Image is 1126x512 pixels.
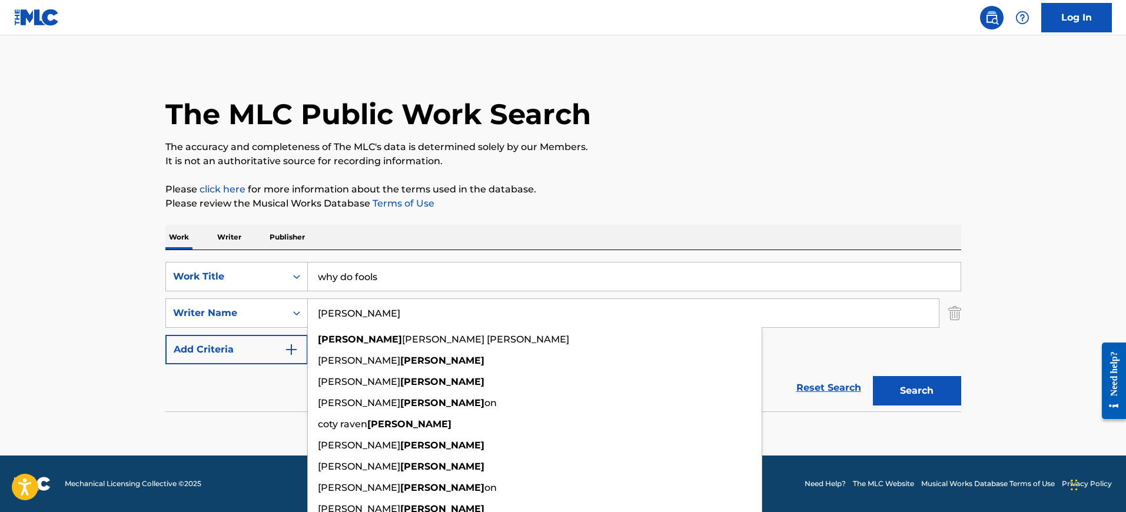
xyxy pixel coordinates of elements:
[165,262,961,411] form: Search Form
[400,397,484,408] strong: [PERSON_NAME]
[484,397,497,408] span: on
[14,477,51,491] img: logo
[853,478,914,489] a: The MLC Website
[985,11,999,25] img: search
[948,298,961,328] img: Delete Criterion
[1015,11,1029,25] img: help
[318,482,400,493] span: [PERSON_NAME]
[367,418,451,430] strong: [PERSON_NAME]
[1011,6,1034,29] div: Help
[921,478,1055,489] a: Musical Works Database Terms of Use
[1062,478,1112,489] a: Privacy Policy
[484,482,497,493] span: on
[400,440,484,451] strong: [PERSON_NAME]
[873,376,961,405] button: Search
[1071,467,1078,503] div: Drag
[214,225,245,250] p: Writer
[318,334,402,345] strong: [PERSON_NAME]
[1067,456,1126,512] iframe: Chat Widget
[400,355,484,366] strong: [PERSON_NAME]
[173,306,279,320] div: Writer Name
[165,225,192,250] p: Work
[165,197,961,211] p: Please review the Musical Works Database
[165,97,591,132] h1: The MLC Public Work Search
[165,140,961,154] p: The accuracy and completeness of The MLC's data is determined solely by our Members.
[165,182,961,197] p: Please for more information about the terms used in the database.
[173,270,279,284] div: Work Title
[266,225,308,250] p: Publisher
[318,397,400,408] span: [PERSON_NAME]
[318,418,367,430] span: coty raven
[318,461,400,472] span: [PERSON_NAME]
[980,6,1004,29] a: Public Search
[1041,3,1112,32] a: Log In
[805,478,846,489] a: Need Help?
[318,440,400,451] span: [PERSON_NAME]
[370,198,434,209] a: Terms of Use
[790,375,867,401] a: Reset Search
[200,184,245,195] a: click here
[165,154,961,168] p: It is not an authoritative source for recording information.
[165,335,308,364] button: Add Criteria
[318,376,400,387] span: [PERSON_NAME]
[318,355,400,366] span: [PERSON_NAME]
[14,9,59,26] img: MLC Logo
[400,376,484,387] strong: [PERSON_NAME]
[400,482,484,493] strong: [PERSON_NAME]
[65,478,201,489] span: Mechanical Licensing Collective © 2025
[1093,334,1126,428] iframe: Resource Center
[400,461,484,472] strong: [PERSON_NAME]
[284,343,298,357] img: 9d2ae6d4665cec9f34b9.svg
[402,334,569,345] span: [PERSON_NAME] [PERSON_NAME]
